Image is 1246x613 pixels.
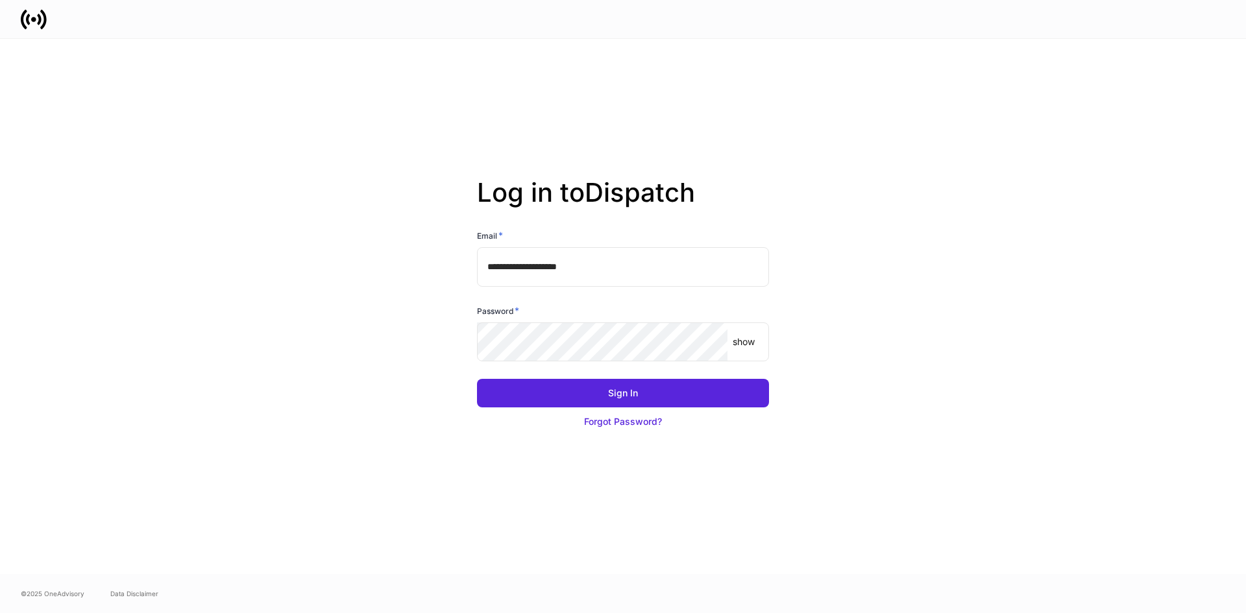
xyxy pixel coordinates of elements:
a: Data Disclaimer [110,588,158,599]
h6: Password [477,304,519,317]
button: Forgot Password? [477,407,769,436]
h2: Log in to Dispatch [477,177,769,229]
div: Forgot Password? [584,415,662,428]
span: © 2025 OneAdvisory [21,588,84,599]
button: Sign In [477,379,769,407]
p: show [733,335,755,348]
h6: Email [477,229,503,242]
div: Sign In [608,387,638,400]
